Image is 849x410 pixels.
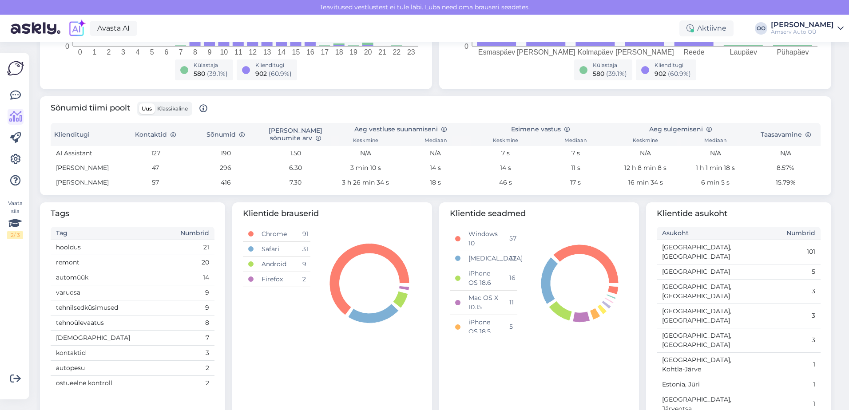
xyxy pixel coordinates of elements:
[504,251,517,266] td: 32
[657,279,739,304] td: [GEOGRAPHIC_DATA], [GEOGRAPHIC_DATA]
[297,241,310,256] td: 31
[297,272,310,287] td: 2
[297,227,310,242] td: 91
[657,377,739,392] td: Estonia, Jüri
[681,175,751,190] td: 6 min 5 s
[450,208,628,220] span: Klientide seadmed
[750,175,821,190] td: 15.79%
[611,161,681,175] td: 12 h 8 min 8 s
[51,240,174,255] td: hooldus
[121,48,125,56] tspan: 3
[606,70,627,78] span: ( 39.1 %)
[335,48,343,56] tspan: 18
[174,240,214,255] td: 21
[540,146,611,161] td: 7 s
[463,266,504,290] td: iPhone OS 18.6
[51,345,174,360] td: kontaktid
[107,48,111,56] tspan: 2
[174,300,214,315] td: 9
[463,251,504,266] td: [MEDICAL_DATA]
[684,48,705,56] tspan: Reede
[349,48,357,56] tspan: 19
[471,161,541,175] td: 14 s
[478,48,516,56] tspan: Esmaspäev
[174,345,214,360] td: 3
[51,208,214,220] span: Tags
[65,43,69,50] tspan: 0
[121,161,191,175] td: 47
[540,175,611,190] td: 17 s
[174,315,214,330] td: 8
[471,146,541,161] td: 7 s
[256,256,297,272] td: Android
[504,266,517,290] td: 16
[208,48,212,56] tspan: 9
[51,375,174,390] td: ostueelne kontroll
[657,328,739,352] td: [GEOGRAPHIC_DATA], [GEOGRAPHIC_DATA]
[193,48,197,56] tspan: 8
[750,161,821,175] td: 8.57%
[750,146,821,161] td: N/A
[463,290,504,315] td: Mac OS X 10.15
[611,175,681,190] td: 16 min 34 s
[249,48,257,56] tspan: 12
[739,377,821,392] td: 1
[194,70,205,78] span: 580
[256,272,297,287] td: Firefox
[190,123,261,146] th: Sõnumid
[771,21,834,28] div: [PERSON_NAME]
[739,227,821,240] th: Numbrid
[739,328,821,352] td: 3
[121,175,191,190] td: 57
[174,375,214,390] td: 2
[401,175,471,190] td: 18 s
[504,290,517,315] td: 11
[401,146,471,161] td: N/A
[771,21,844,35] a: [PERSON_NAME]Amserv Auto OÜ
[51,315,174,330] td: tehnoülevaatus
[471,136,541,146] th: Keskmine
[306,48,314,56] tspan: 16
[777,48,809,56] tspan: Pühapäev
[593,61,627,69] div: Külastaja
[92,48,96,56] tspan: 1
[611,136,681,146] th: Keskmine
[207,70,228,78] span: ( 39.1 %)
[190,146,261,161] td: 190
[243,208,421,220] span: Klientide brauserid
[121,146,191,161] td: 127
[331,136,401,146] th: Keskmine
[463,315,504,339] td: iPhone OS 18.5
[90,21,137,36] a: Avasta AI
[51,270,174,285] td: automüük
[164,48,168,56] tspan: 6
[51,360,174,375] td: autopesu
[261,161,331,175] td: 6.30
[739,304,821,328] td: 3
[51,123,121,146] th: Klienditugi
[657,227,739,240] th: Asukoht
[504,227,517,251] td: 57
[668,70,691,78] span: ( 60.9 %)
[7,60,24,77] img: Askly Logo
[292,48,300,56] tspan: 15
[121,123,191,146] th: Kontaktid
[578,48,613,56] tspan: Kolmapäev
[393,48,401,56] tspan: 22
[517,48,575,56] tspan: [PERSON_NAME]
[263,48,271,56] tspan: 13
[174,330,214,345] td: 7
[220,48,228,56] tspan: 10
[471,175,541,190] td: 46 s
[364,48,372,56] tspan: 20
[261,146,331,161] td: 1.50
[174,360,214,375] td: 2
[51,255,174,270] td: remont
[194,61,228,69] div: Külastaja
[739,352,821,377] td: 1
[540,161,611,175] td: 11 s
[655,61,691,69] div: Klienditugi
[51,161,121,175] td: [PERSON_NAME]
[78,48,82,56] tspan: 0
[174,285,214,300] td: 9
